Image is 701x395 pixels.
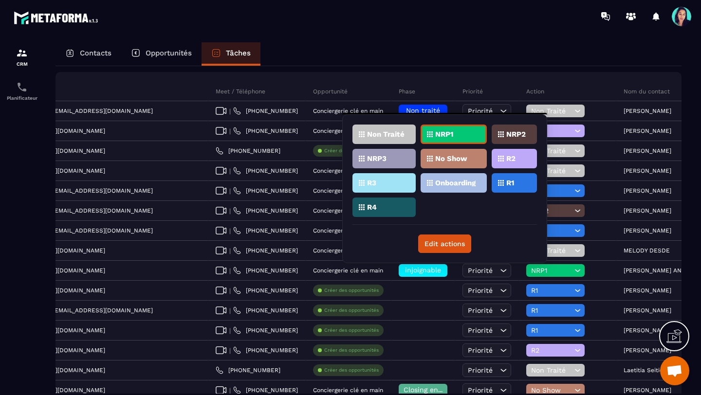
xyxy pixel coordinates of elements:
span: Priorité [468,107,493,115]
span: R1 [531,287,572,294]
span: | [229,227,231,234]
p: R2 [506,155,516,162]
p: [PERSON_NAME] [624,347,671,354]
span: Non Traité [531,247,572,254]
span: injoignable [405,266,441,274]
a: [PHONE_NUMBER] [233,326,298,334]
span: Priorité [468,326,493,334]
p: NRP3 [367,155,387,162]
p: Créer des opportunités [324,327,379,334]
a: [PHONE_NUMBER] [216,147,280,155]
a: Opportunités [121,42,202,66]
a: [PHONE_NUMBER] [233,187,298,195]
p: Conciergerie clé en main [313,267,383,274]
span: Priorité [468,346,493,354]
img: scheduler [16,81,28,93]
span: NRP1 [531,267,572,274]
a: schedulerschedulerPlanificateur [2,74,41,108]
span: R1 [531,306,572,314]
p: [PERSON_NAME] [624,187,671,194]
span: R1 [531,326,572,334]
span: | [229,387,231,394]
p: [PERSON_NAME] [624,127,671,134]
span: | [229,187,231,195]
a: Contacts [55,42,121,66]
p: Créer des opportunités [324,147,379,154]
p: CRM [2,61,41,67]
p: R4 [367,204,377,211]
a: [PHONE_NUMBER] [233,346,298,354]
span: | [229,347,231,354]
p: Contacts [80,49,111,57]
a: [PHONE_NUMBER] [233,306,298,314]
a: [PHONE_NUMBER] [233,207,298,215]
p: Non Traité [367,131,405,138]
p: [PERSON_NAME] [624,147,671,154]
p: NRP1 [435,131,453,138]
img: logo [14,9,101,27]
p: [PERSON_NAME] [624,387,671,394]
span: Priorité [468,306,493,314]
p: No Show [435,155,467,162]
a: formationformationCRM [2,40,41,74]
p: R1 [506,180,514,186]
span: R1 [531,227,572,234]
span: Non Traité [531,366,572,374]
p: Tâches [226,49,251,57]
span: | [229,287,231,294]
a: [PHONE_NUMBER] [233,287,298,294]
a: [PHONE_NUMBER] [233,167,298,175]
p: R3 [367,180,376,186]
p: Conciergerie clé en main [313,387,383,394]
p: Phase [399,88,415,95]
p: Conciergerie clé en main [313,207,383,214]
p: MELODY DESDE [624,247,670,254]
span: Non Traité [531,107,572,115]
p: Meet / Téléphone [216,88,265,95]
span: Non Traité [531,147,572,155]
p: Créer des opportunités [324,347,379,354]
span: Non Traité [531,167,572,175]
p: Nom du contact [624,88,670,95]
a: [PHONE_NUMBER] [233,267,298,274]
span: Priorité [468,366,493,374]
span: | [229,267,231,274]
p: [PERSON_NAME] [624,307,671,314]
p: NRP2 [506,131,526,138]
span: Non traité [406,107,440,114]
span: Priorité [468,386,493,394]
span: No Show [531,386,572,394]
span: Priorité [468,267,493,274]
p: Action [526,88,544,95]
a: [PHONE_NUMBER] [233,127,298,135]
button: Edit actions [418,234,471,253]
span: | [229,127,231,135]
span: R1 [531,187,572,195]
p: [PERSON_NAME] [624,287,671,294]
span: R2 [531,127,572,135]
img: formation [16,47,28,59]
p: Conciergerie clé en main [313,247,383,254]
p: Opportunités [146,49,192,57]
p: Onboarding [435,180,476,186]
span: | [229,307,231,314]
p: Conciergerie clé en main [313,187,383,194]
p: [PERSON_NAME] [624,108,671,114]
span: | [229,207,231,215]
p: Créer des opportunités [324,367,379,374]
p: Conciergerie clé en main [313,108,383,114]
p: Priorité [462,88,483,95]
p: [PERSON_NAME] [624,327,671,334]
span: | [229,167,231,175]
span: | [229,108,231,115]
a: Tâches [202,42,260,66]
span: NRP2 [531,207,572,215]
p: Planificateur [2,95,41,101]
p: [PERSON_NAME] [624,227,671,234]
span: R2 [531,346,572,354]
p: Laetitia Seitiée [624,367,666,374]
div: Ouvrir le chat [660,356,689,385]
span: | [229,247,231,254]
p: Créer des opportunités [324,287,379,294]
p: [PERSON_NAME] [624,207,671,214]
